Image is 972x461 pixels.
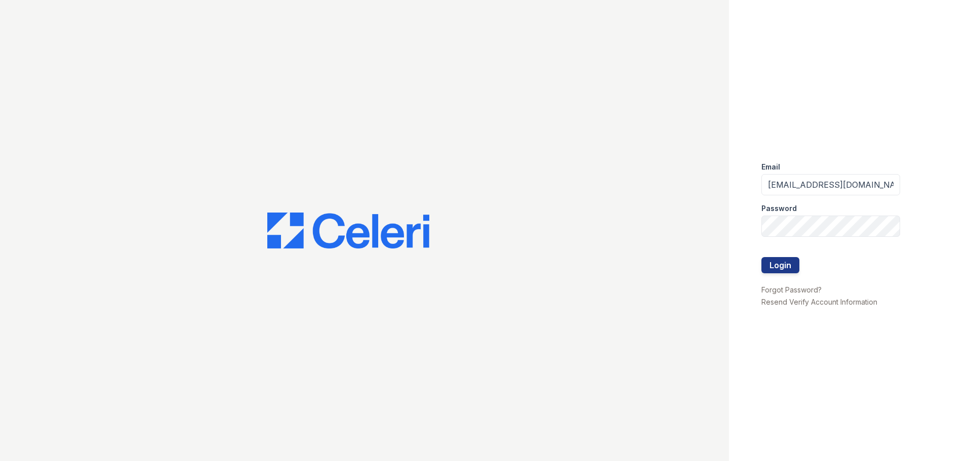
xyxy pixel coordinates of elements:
button: Login [761,257,799,273]
img: CE_Logo_Blue-a8612792a0a2168367f1c8372b55b34899dd931a85d93a1a3d3e32e68fde9ad4.png [267,213,429,249]
a: Resend Verify Account Information [761,298,877,306]
a: Forgot Password? [761,285,822,294]
label: Password [761,203,797,214]
label: Email [761,162,780,172]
